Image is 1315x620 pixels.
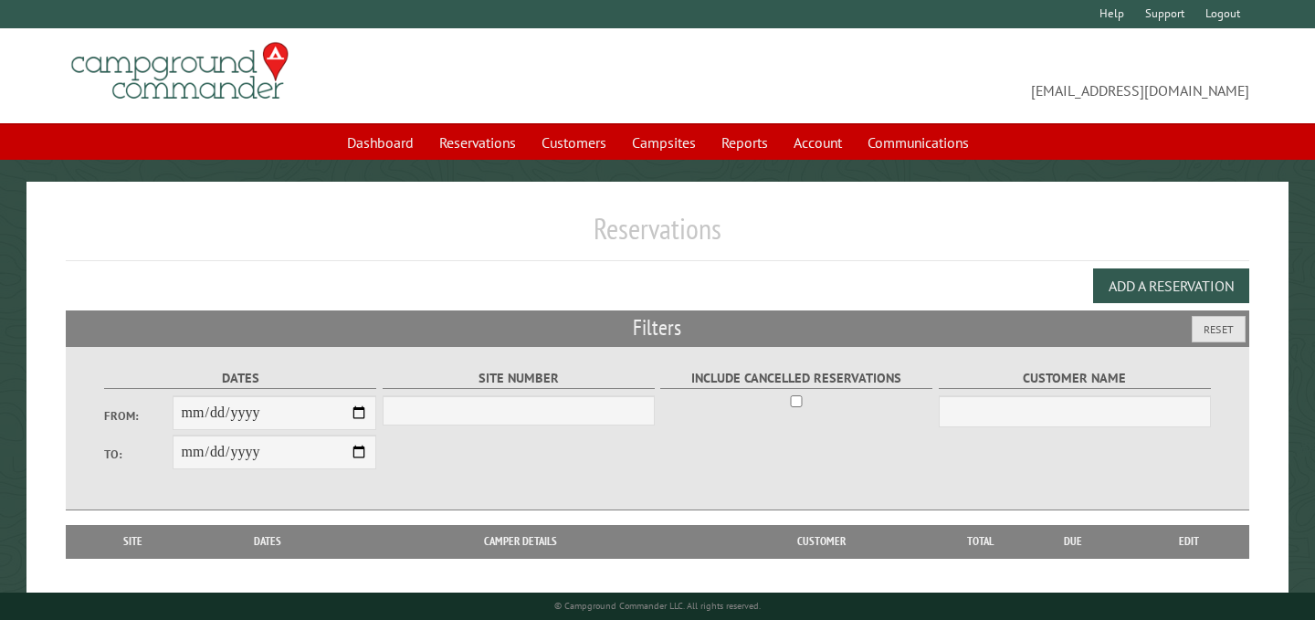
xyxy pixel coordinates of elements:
a: Campsites [621,125,707,160]
a: Dashboard [336,125,425,160]
h1: Reservations [66,211,1249,261]
a: Account [783,125,853,160]
a: Reports [710,125,779,160]
img: Campground Commander [66,36,294,107]
th: Customer [699,525,944,558]
th: Camper Details [343,525,699,558]
label: Include Cancelled Reservations [660,368,932,389]
a: Reservations [428,125,527,160]
th: Due [1017,525,1130,558]
button: Reset [1192,316,1246,342]
h2: Filters [66,310,1249,345]
th: Total [944,525,1017,558]
th: Site [75,525,191,558]
label: Dates [104,368,376,389]
span: [EMAIL_ADDRESS][DOMAIN_NAME] [657,50,1249,101]
button: Add a Reservation [1093,268,1249,303]
label: From: [104,407,173,425]
label: Customer Name [939,368,1211,389]
th: Dates [191,525,343,558]
label: To: [104,446,173,463]
small: © Campground Commander LLC. All rights reserved. [554,600,761,612]
a: Customers [531,125,617,160]
label: Site Number [383,368,655,389]
th: Edit [1129,525,1249,558]
a: Communications [857,125,980,160]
